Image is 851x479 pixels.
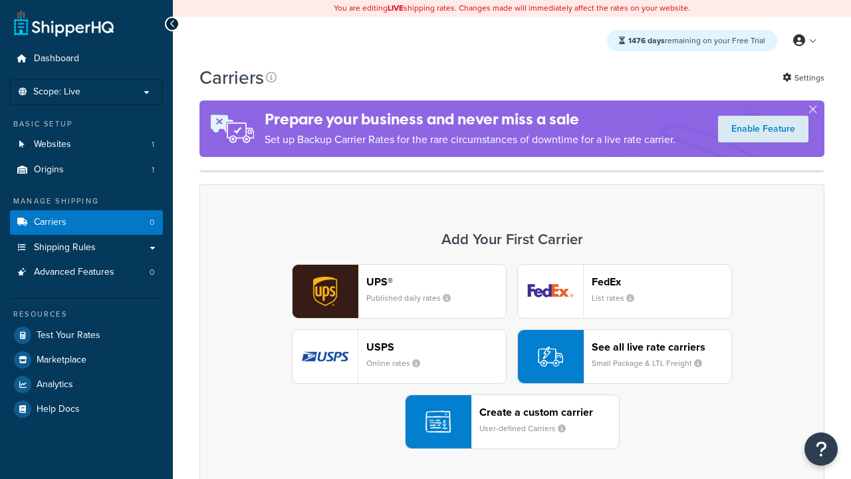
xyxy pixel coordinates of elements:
button: usps logoUSPSOnline rates [292,329,507,384]
div: Resources [10,309,163,320]
li: Origins [10,158,163,182]
p: Set up Backup Carrier Rates for the rare circumstances of downtime for a live rate carrier. [265,130,675,149]
a: Shipping Rules [10,236,163,260]
button: Create a custom carrierUser-defined Carriers [405,395,620,449]
span: 0 [150,217,154,228]
a: Origins 1 [10,158,163,182]
span: Dashboard [34,53,79,65]
h3: Add Your First Carrier [213,232,810,247]
img: ad-rules-rateshop-fe6ec290ccb7230408bd80ed9643f0289d75e0ffd9eb532fc0e269fcd187b520.png [199,100,265,157]
small: Small Package & LTL Freight [592,357,713,369]
img: fedEx logo [518,265,583,318]
span: Advanced Features [34,267,114,278]
header: Create a custom carrier [479,406,619,418]
a: Test Your Rates [10,323,163,347]
img: icon-carrier-liverate-becf4550.svg [538,344,563,369]
a: ShipperHQ Home [14,10,114,37]
div: Basic Setup [10,118,163,130]
img: usps logo [293,330,358,383]
span: Carriers [34,217,66,228]
span: 0 [150,267,154,278]
small: List rates [592,292,645,304]
li: Carriers [10,210,163,235]
header: FedEx [592,275,731,288]
span: 1 [152,139,154,150]
b: LIVE [388,2,404,14]
img: icon-carrier-custom-c93b8a24.svg [425,409,451,434]
span: Origins [34,164,64,176]
img: ups logo [293,265,358,318]
small: Published daily rates [366,292,461,304]
span: Shipping Rules [34,242,96,253]
small: User-defined Carriers [479,422,576,434]
div: Manage Shipping [10,196,163,207]
header: See all live rate carriers [592,341,731,353]
li: Websites [10,132,163,157]
a: Carriers 0 [10,210,163,235]
small: Online rates [366,357,431,369]
span: Help Docs [37,404,80,415]
span: Marketplace [37,355,86,366]
a: Websites 1 [10,132,163,157]
h1: Carriers [199,65,264,90]
span: Analytics [37,379,73,391]
div: remaining on your Free Trial [607,30,777,51]
span: Scope: Live [33,86,80,98]
a: Analytics [10,373,163,397]
button: ups logoUPS®Published daily rates [292,264,507,319]
span: 1 [152,164,154,176]
button: Open Resource Center [804,432,838,466]
span: Websites [34,139,71,150]
header: UPS® [366,275,506,288]
strong: 1476 days [628,35,665,47]
span: Test Your Rates [37,330,100,341]
a: Advanced Features 0 [10,260,163,285]
a: Enable Feature [718,116,808,142]
header: USPS [366,341,506,353]
a: Help Docs [10,397,163,421]
a: Dashboard [10,47,163,71]
button: fedEx logoFedExList rates [517,264,732,319]
a: Marketplace [10,348,163,372]
button: See all live rate carriersSmall Package & LTL Freight [517,329,732,384]
h4: Prepare your business and never miss a sale [265,108,675,130]
li: Advanced Features [10,260,163,285]
a: Settings [783,69,824,87]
